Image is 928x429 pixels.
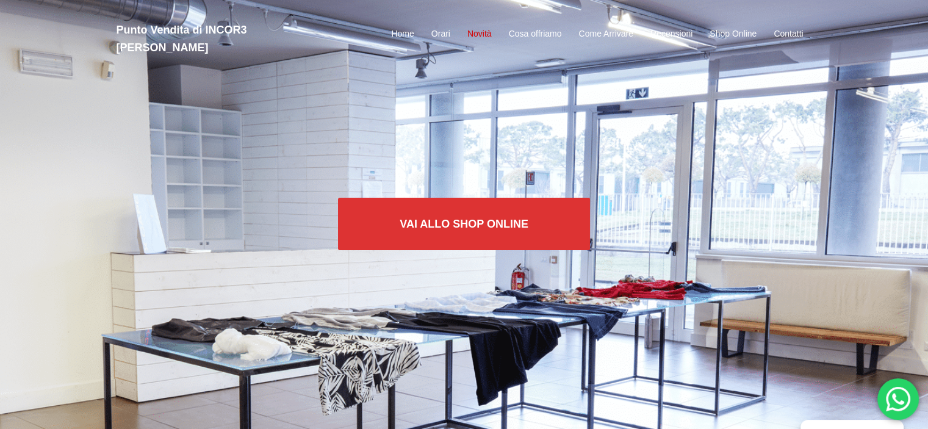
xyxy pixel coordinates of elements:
a: Home [391,27,414,41]
a: Novità [467,27,492,41]
a: Cosa offriamo [509,27,562,41]
a: Contatti [774,27,803,41]
a: Orari [431,27,450,41]
a: Vai allo SHOP ONLINE [338,198,590,250]
a: Shop Online [710,27,757,41]
a: Come Arrivare [578,27,633,41]
a: Recensioni [650,27,692,41]
h2: Punto Vendita di INCOR3 [PERSON_NAME] [117,21,336,57]
div: 'Hai [877,378,919,420]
